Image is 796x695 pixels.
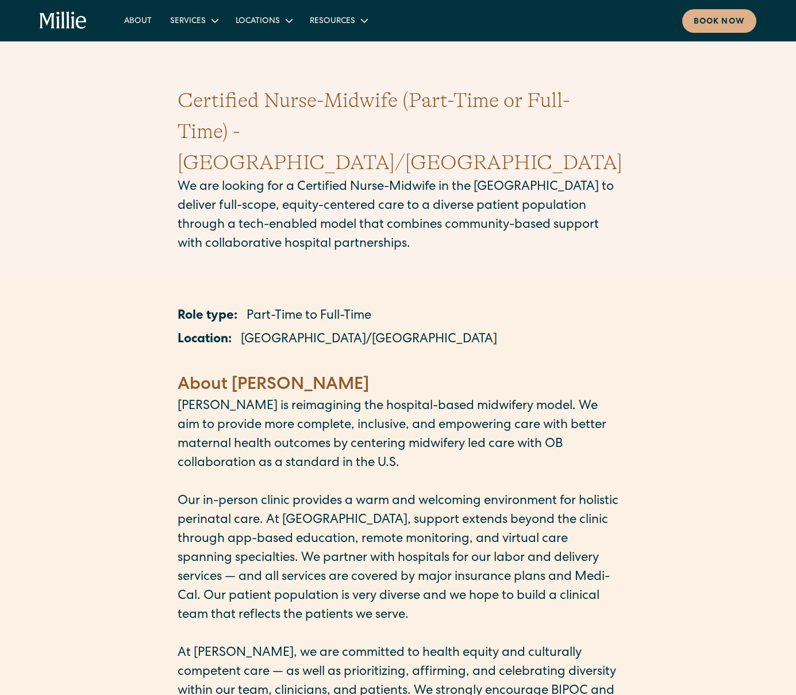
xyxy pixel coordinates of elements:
p: [PERSON_NAME] is reimagining the hospital-based midwifery model. We aim to provide more complete,... [178,398,619,473]
p: ‍ [178,354,619,373]
div: Locations [226,11,301,30]
a: Book now [682,9,756,33]
p: Our in-person clinic provides a warm and welcoming environment for holistic perinatal care. At [G... [178,492,619,625]
h1: Certified Nurse-Midwife (Part-Time or Full-Time) - [GEOGRAPHIC_DATA]/[GEOGRAPHIC_DATA] [178,85,619,178]
div: Locations [236,16,280,28]
p: Location: [178,331,232,350]
p: ‍ [178,473,619,492]
p: We are looking for a Certified Nurse-Midwife in the [GEOGRAPHIC_DATA] to deliver full-scope, equi... [178,178,619,254]
p: Part-Time to Full-Time [247,307,371,326]
p: Role type: [178,307,237,326]
div: Resources [301,11,376,30]
div: Book now [694,16,745,28]
a: home [40,12,87,30]
div: Services [170,16,206,28]
p: ‍ [178,625,619,644]
a: About [115,11,161,30]
p: [GEOGRAPHIC_DATA]/[GEOGRAPHIC_DATA] [241,331,497,350]
div: Resources [310,16,355,28]
div: Services [161,11,226,30]
strong: About [PERSON_NAME] [178,377,369,394]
